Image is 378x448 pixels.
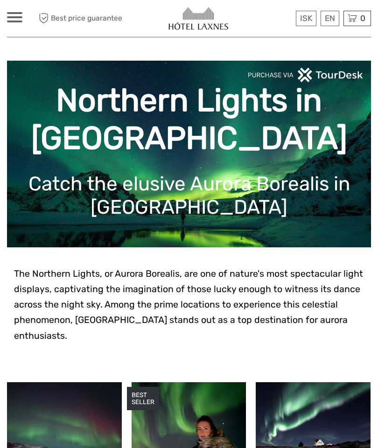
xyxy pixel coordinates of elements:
[247,68,364,82] img: PurchaseViaTourDeskwhite.png
[168,7,228,30] img: 654-caa16477-354d-4e52-8030-f64145add61e_logo_small.jpg
[36,11,122,26] span: Best price guarantee
[359,14,367,23] span: 0
[14,268,363,341] span: The Northern Lights, or Aurora Borealis, are one of nature's most spectacular light displays, cap...
[300,14,312,23] span: ISK
[21,172,357,219] h1: Catch the elusive Aurora Borealis in [GEOGRAPHIC_DATA]
[321,11,339,26] div: EN
[21,82,357,157] h1: Northern Lights in [GEOGRAPHIC_DATA]
[127,387,159,410] div: BEST SELLER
